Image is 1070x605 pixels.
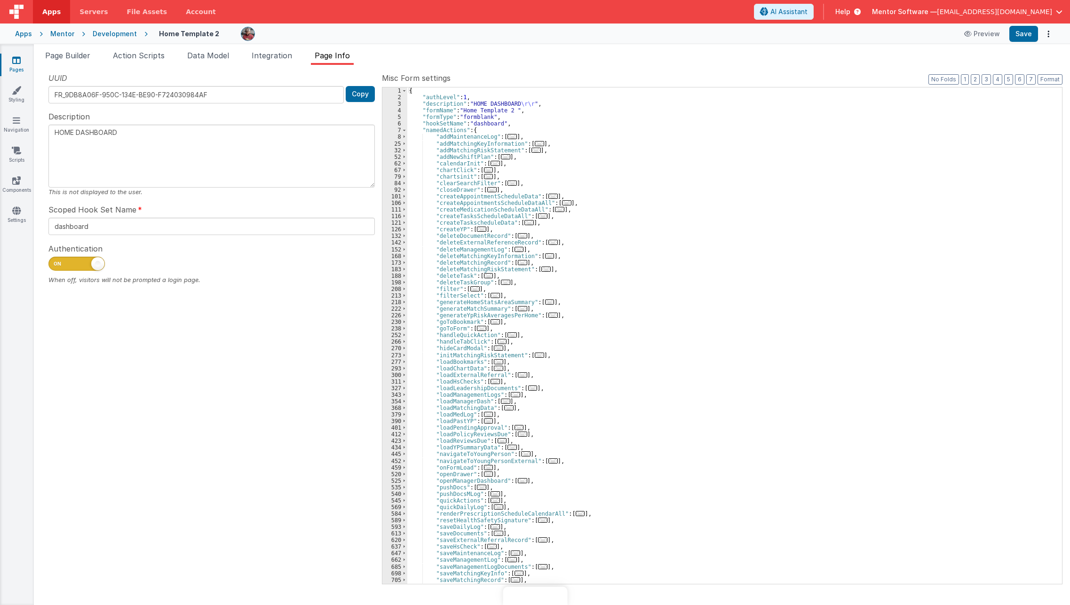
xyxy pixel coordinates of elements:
[872,7,1062,16] button: Mentor Software — [EMAIL_ADDRESS][DOMAIN_NAME]
[507,134,517,139] span: ...
[1004,74,1013,85] button: 5
[382,239,407,246] div: 142
[477,326,486,331] span: ...
[382,550,407,557] div: 647
[548,313,558,318] span: ...
[382,543,407,550] div: 637
[511,392,520,397] span: ...
[971,74,980,85] button: 2
[382,438,407,444] div: 423
[382,504,407,511] div: 569
[382,537,407,543] div: 620
[491,498,500,503] span: ...
[382,107,407,114] div: 4
[382,259,407,266] div: 173
[382,392,407,398] div: 343
[382,220,407,226] div: 121
[562,200,571,205] span: ...
[382,134,407,140] div: 8
[993,74,1002,85] button: 4
[382,372,407,378] div: 300
[501,280,510,285] span: ...
[382,497,407,504] div: 545
[507,557,517,562] span: ...
[382,213,407,220] div: 116
[382,246,407,253] div: 152
[382,147,407,154] div: 32
[15,29,32,39] div: Apps
[770,7,808,16] span: AI Assistant
[1042,27,1055,40] button: Options
[477,227,486,232] span: ...
[382,167,407,173] div: 67
[187,51,229,60] span: Data Model
[382,173,407,180] div: 79
[382,233,407,239] div: 132
[382,517,407,524] div: 589
[382,365,407,372] div: 293
[382,378,407,385] div: 311
[531,148,541,153] span: ...
[382,200,407,206] div: 106
[382,127,407,134] div: 7
[382,530,407,537] div: 613
[518,372,527,377] span: ...
[565,584,575,589] span: ...
[315,51,350,60] span: Page Info
[382,431,407,438] div: 412
[382,253,407,259] div: 168
[487,544,497,549] span: ...
[382,471,407,478] div: 520
[507,332,517,338] span: ...
[382,424,407,431] div: 401
[494,504,503,510] span: ...
[382,557,407,563] div: 662
[382,458,407,464] div: 452
[521,451,531,456] span: ...
[382,160,407,167] div: 62
[382,418,407,424] div: 390
[382,266,407,273] div: 183
[959,26,1006,41] button: Preview
[491,293,500,298] span: ...
[382,279,407,286] div: 198
[494,366,503,371] span: ...
[928,74,959,85] button: No Folds
[382,464,407,471] div: 459
[1026,74,1036,85] button: 7
[484,167,493,173] span: ...
[382,491,407,497] div: 540
[382,312,407,319] div: 226
[528,385,538,391] span: ...
[504,405,514,410] span: ...
[382,306,407,312] div: 222
[48,188,375,196] div: This is not displayed to the user.
[518,233,527,238] span: ...
[346,86,375,102] button: Copy
[382,398,407,405] div: 354
[382,193,407,200] div: 101
[382,101,407,107] div: 3
[93,29,137,39] div: Development
[518,478,527,483] span: ...
[491,319,500,324] span: ...
[382,332,407,338] div: 252
[535,353,544,358] span: ...
[494,359,503,364] span: ...
[470,286,480,291] span: ...
[127,7,167,16] span: File Assets
[501,154,510,159] span: ...
[498,339,507,344] span: ...
[507,181,517,186] span: ...
[382,405,407,411] div: 368
[252,51,292,60] span: Integration
[491,524,500,529] span: ...
[382,570,407,577] div: 698
[382,72,451,84] span: Misc Form settings
[159,30,219,37] h4: Home Template 2
[382,478,407,484] div: 525
[382,484,407,491] div: 535
[1038,74,1062,85] button: Format
[576,511,585,516] span: ...
[484,174,493,179] span: ...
